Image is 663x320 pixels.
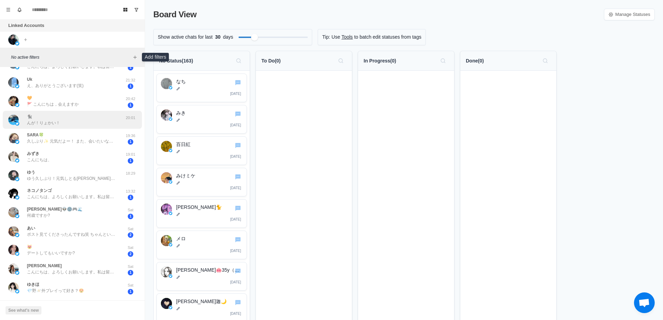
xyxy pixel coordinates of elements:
p: [DATE] [230,123,241,128]
img: picture [8,170,19,181]
span: 1 [128,270,133,275]
img: picture [8,282,19,293]
p: こんにちは、 [27,157,52,163]
img: みき [161,109,172,120]
p: なち [176,78,242,85]
img: picture [8,245,19,255]
button: Show unread conversations [131,4,142,15]
img: picture [8,133,19,143]
img: twitter [169,212,172,215]
img: picture [8,115,19,125]
p: ゆう久しぶり！元気しとる[PERSON_NAME]と思って！ ポストも更新止まってるけど元気しとるかな 俺のこと覚えてくれとる？？🙌 [27,175,117,182]
p: Sat [122,207,139,213]
p: [DATE] [230,154,241,159]
p: みずき [27,151,39,157]
p: In Progress ( 0 ) [364,57,396,65]
span: 1 [128,158,133,164]
p: to batch edit statuses from tags [354,33,422,41]
img: 百日紅 [161,141,172,152]
img: picture [8,207,19,217]
button: See what's new [6,306,41,314]
p: [PERSON_NAME] [27,263,62,269]
img: picture [15,65,19,69]
span: 1 [128,195,133,200]
p: 久しぶり✨ 元気だよー！ また、会いたいなあー☺️ [27,138,117,144]
p: Board View [153,8,196,21]
button: Board View [120,4,131,15]
img: さち🐈️ [161,204,172,215]
button: Go to chat [234,236,242,243]
p: みけミケ [176,172,242,180]
div: Go to chatメロtwitterメロ[DATE] [156,231,247,259]
button: Go to chat [234,299,242,306]
span: 1 [128,289,133,294]
p: Tip: Use [322,33,340,41]
img: みけミケ [161,172,172,183]
button: Menu [3,4,14,15]
div: チャットを開く [634,292,655,313]
img: twitter [169,86,172,89]
p: ポスト見てくださったんですね笑 ちゃんといけた事ないから開発されたいなぁーって思って🥺 [27,231,117,237]
button: Add account [21,36,30,44]
p: ゆう [27,169,35,175]
p: 🚩 こんにちは，会えますか [27,101,79,107]
img: picture [15,158,19,163]
div: Go to chatみけミケtwitterみけミケ[DATE] [156,168,247,196]
p: あい [27,225,35,231]
p: ゆきほ [27,281,39,288]
p: んが！りょかい！ [27,120,60,126]
p: days [223,33,233,41]
p: [DATE] [230,185,241,191]
img: picture [15,103,19,107]
img: picture [15,177,19,181]
span: 1 [128,84,133,89]
div: Go to chatなちtwitterなち[DATE] [156,74,247,102]
img: twitter [169,274,172,278]
p: [DATE] [230,248,241,253]
p: こんにちは、よろしくお願いします。私は留学生ですが高い学費を稼ぐ必要があるので性労働をしています20歳なので、私のサービスが必要でしたらLINEを入れてくださいね。 (未[PERSON_NAME... [27,64,117,70]
div: Go to chatさち🐈️twitter[PERSON_NAME]🐈️[DATE] [156,199,247,228]
button: Search [233,55,244,66]
img: picture [15,84,19,88]
p: ネコノタンゴ [27,187,52,194]
img: picture [8,264,19,274]
button: Go to chat [234,142,242,149]
button: Search [335,55,346,66]
span: 2 [128,232,133,238]
img: picture [15,41,19,46]
p: [PERSON_NAME]🐈️ [176,204,242,211]
button: Go to chat [234,79,242,86]
p: 🧡 [27,95,32,101]
p: Uk [27,76,32,83]
p: Sat [122,226,139,232]
div: Go to chatみきtwitterみき[DATE] [156,105,247,134]
img: picture [8,152,19,162]
button: Go to chat [234,267,242,275]
p: デートしてもいいですか? [27,250,75,256]
button: Add filters [131,53,139,61]
p: Sat [122,264,139,270]
button: Search [540,55,551,66]
p: 19:36 [122,133,139,139]
p: [PERSON_NAME]迦🌙 [176,298,242,305]
div: Go to chatナツキ氏🐽35y（肥満体型界隈）twitter[PERSON_NAME]🐽35y（肥満体型界隈）[DATE] [156,262,247,291]
p: 百日紅 [176,141,242,148]
p: Show active chats for last [158,33,213,41]
p: 19:01 [122,152,139,157]
img: picture [8,226,19,236]
p: [DATE] [230,280,241,285]
button: Go to chat [234,173,242,181]
div: Filter by activity days [251,34,258,41]
p: No active filters [11,54,131,60]
p: 💎野🪐外プレイって好き？😍 [27,288,84,294]
img: twitter [169,180,172,184]
p: 20:42 [122,96,139,102]
img: なち [161,78,172,89]
span: 1 [128,103,133,108]
img: picture [15,214,19,218]
p: No Status ( 163 ) [159,57,193,65]
a: Tools [342,33,353,41]
img: twitter [169,149,172,152]
p: 20:01 [122,115,139,121]
img: picture [8,96,19,106]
